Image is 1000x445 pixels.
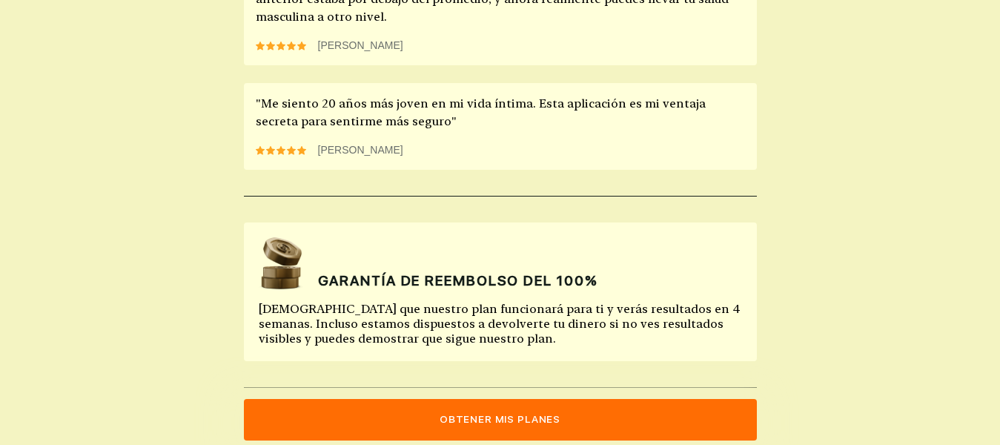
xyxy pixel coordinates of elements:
[259,237,303,290] img: devolución de dinero
[318,39,403,51] font: [PERSON_NAME]
[244,399,757,441] button: Obtener mis planes
[440,413,560,425] font: Obtener mis planes
[256,96,706,128] font: "Me siento 20 años más joven en mi vida íntima. Esta aplicación es mi ventaja secreta para sentir...
[318,272,598,289] font: GARANTÍA DE REEMBOLSO DEL 100%
[259,302,741,346] font: [DEMOGRAPHIC_DATA] que nuestro plan funcionará para ti y verás resultados en 4 semanas. Incluso e...
[318,144,403,156] font: [PERSON_NAME]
